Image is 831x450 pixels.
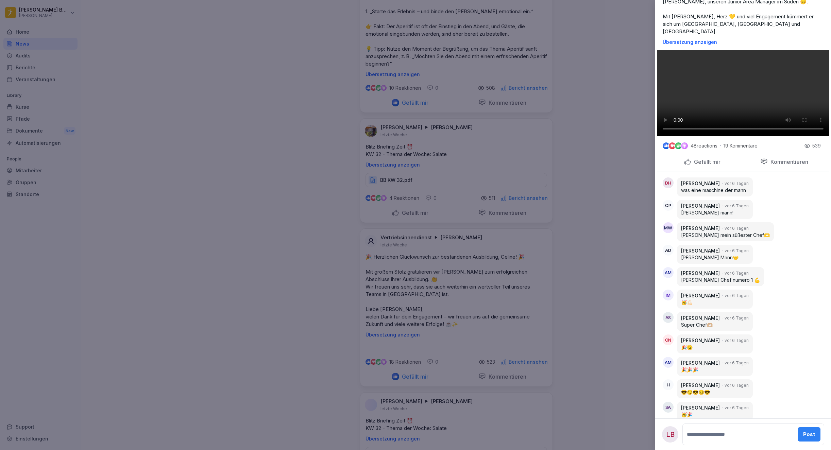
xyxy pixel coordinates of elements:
p: [PERSON_NAME] Chef numero 1 💪 [681,277,760,283]
p: [PERSON_NAME] [681,404,720,411]
p: [PERSON_NAME] [681,360,720,366]
p: 🥳💪🏻 [681,299,749,306]
p: 🎉🫡 [681,344,749,351]
p: 🎉🎉🎉 [681,366,749,373]
p: Übersetzung anzeigen [663,39,824,45]
div: DH [663,177,674,188]
div: AS [663,312,674,323]
div: AM [663,267,674,278]
p: Super Chef🫶🏼 [681,322,749,328]
p: [PERSON_NAME] [681,225,720,232]
p: 19 Kommentare [724,143,761,149]
p: vor 6 Tagen [725,270,749,276]
p: 48 reactions [691,143,717,149]
div: AM [663,357,674,368]
button: Post [798,427,820,442]
p: vor 6 Tagen [725,360,749,366]
p: 😎😏😎😏😎 [681,389,749,396]
p: vor 6 Tagen [725,337,749,344]
p: vor 6 Tagen [725,382,749,388]
p: vor 6 Tagen [725,180,749,187]
p: 539 [812,142,821,149]
p: vor 6 Tagen [725,248,749,254]
div: CP [663,200,674,211]
p: [PERSON_NAME] [681,247,720,254]
p: Gefällt mir [691,158,720,165]
p: [PERSON_NAME] Mann🤝 [681,254,749,261]
p: [PERSON_NAME] [681,382,720,389]
p: [PERSON_NAME] [681,180,720,187]
div: ON [663,334,674,345]
p: was eine maschine der mann [681,187,749,194]
div: MW [663,222,674,233]
p: vor 6 Tagen [725,405,749,411]
div: H [663,379,674,390]
p: 🥳🎉 [681,411,749,418]
p: [PERSON_NAME] mein süßester Chef🫶 [681,232,770,239]
p: [PERSON_NAME] [681,315,720,322]
p: [PERSON_NAME] [681,292,720,299]
p: [PERSON_NAME] [681,337,720,344]
div: LB [662,426,678,443]
div: Post [803,431,815,438]
p: [PERSON_NAME] [681,203,720,209]
p: [PERSON_NAME] [681,270,720,277]
p: vor 6 Tagen [725,293,749,299]
p: [PERSON_NAME] mann! [681,209,749,216]
p: vor 6 Tagen [725,315,749,321]
div: SA [663,402,674,413]
p: Kommentieren [768,158,808,165]
p: vor 6 Tagen [725,225,749,231]
p: vor 6 Tagen [725,203,749,209]
div: AD [663,245,674,256]
div: IM [663,290,674,300]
